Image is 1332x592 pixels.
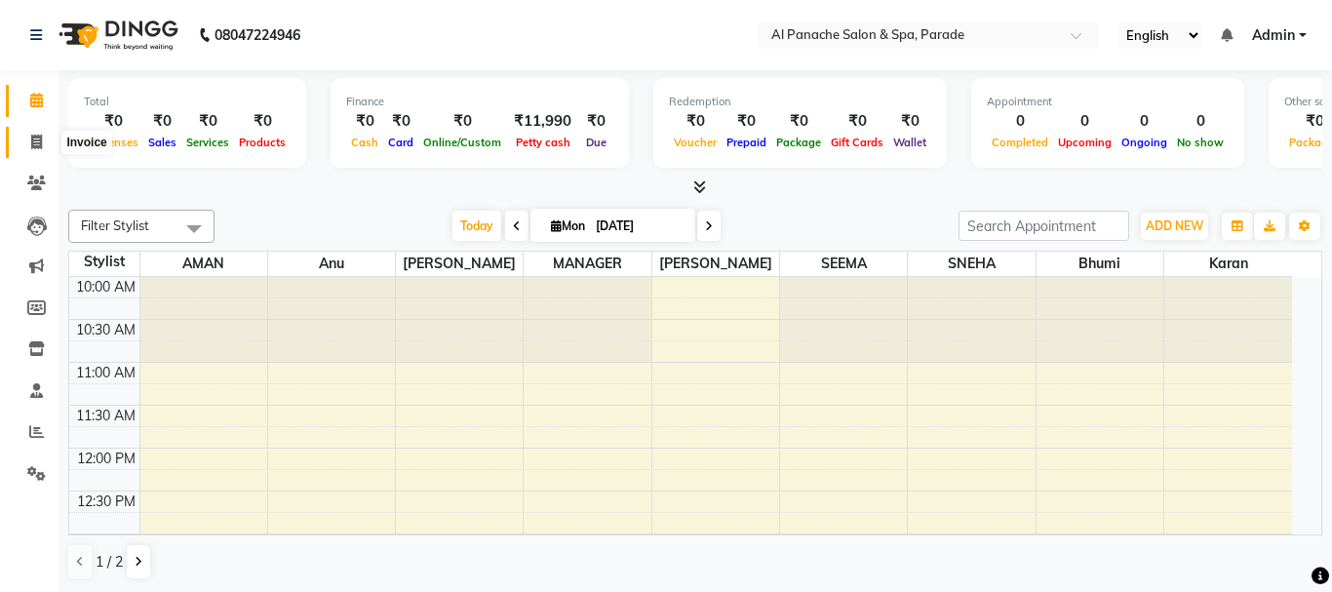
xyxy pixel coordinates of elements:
span: [PERSON_NAME] [652,252,779,276]
b: 08047224946 [215,8,300,62]
div: ₹0 [418,110,506,133]
input: 2025-09-01 [590,212,687,241]
div: ₹0 [826,110,888,133]
div: 0 [987,110,1053,133]
span: Anu [268,252,395,276]
div: 1:00 PM [81,534,139,555]
div: Finance [346,94,613,110]
div: 12:30 PM [73,492,139,512]
div: 11:30 AM [72,406,139,426]
div: 0 [1117,110,1172,133]
span: Products [234,136,291,149]
button: ADD NEW [1141,213,1208,240]
div: 11:00 AM [72,363,139,383]
span: Karan [1164,252,1292,276]
span: [PERSON_NAME] [396,252,523,276]
div: ₹0 [579,110,613,133]
span: AMAN [140,252,267,276]
span: Voucher [669,136,722,149]
span: SNEHA [908,252,1035,276]
div: ₹11,990 [506,110,579,133]
div: ₹0 [84,110,143,133]
span: MANAGER [524,252,650,276]
div: Redemption [669,94,931,110]
div: ₹0 [143,110,181,133]
div: 0 [1172,110,1229,133]
span: Wallet [888,136,931,149]
div: ₹0 [181,110,234,133]
span: Admin [1252,25,1295,46]
span: Upcoming [1053,136,1117,149]
span: Cash [346,136,383,149]
span: No show [1172,136,1229,149]
span: Completed [987,136,1053,149]
span: Prepaid [722,136,771,149]
span: Online/Custom [418,136,506,149]
span: SEEMA [780,252,907,276]
div: 12:00 PM [73,449,139,469]
span: Gift Cards [826,136,888,149]
span: ADD NEW [1146,218,1203,233]
span: Ongoing [1117,136,1172,149]
div: Total [84,94,291,110]
div: 10:00 AM [72,277,139,297]
span: Sales [143,136,181,149]
span: Package [771,136,826,149]
span: Card [383,136,418,149]
div: ₹0 [888,110,931,133]
div: ₹0 [346,110,383,133]
span: Mon [546,218,590,233]
div: Appointment [987,94,1229,110]
span: Filter Stylist [81,217,149,233]
div: Invoice [61,131,111,154]
div: 0 [1053,110,1117,133]
div: Stylist [69,252,139,272]
input: Search Appointment [959,211,1129,241]
span: Services [181,136,234,149]
div: 10:30 AM [72,320,139,340]
div: ₹0 [771,110,826,133]
div: ₹0 [234,110,291,133]
span: 1 / 2 [96,552,123,572]
span: Petty cash [511,136,575,149]
div: ₹0 [722,110,771,133]
img: logo [50,8,183,62]
div: ₹0 [669,110,722,133]
span: Bhumi [1037,252,1163,276]
div: ₹0 [383,110,418,133]
span: Due [581,136,611,149]
span: Today [452,211,501,241]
